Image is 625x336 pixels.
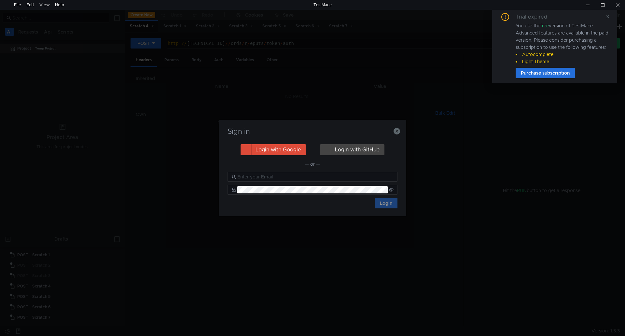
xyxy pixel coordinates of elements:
[320,144,384,155] button: Login with GitHub
[516,51,609,58] li: Autocomplete
[237,173,394,180] input: Enter your Email
[540,23,549,29] span: free
[516,13,555,21] div: Trial expired
[241,144,306,155] button: Login with Google
[516,68,575,78] button: Purchase subscription
[227,128,398,135] h3: Sign in
[228,160,397,168] div: — or —
[516,22,609,65] div: You use the version of TestMace. Advanced features are available in the paid version. Please cons...
[516,58,609,65] li: Light Theme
